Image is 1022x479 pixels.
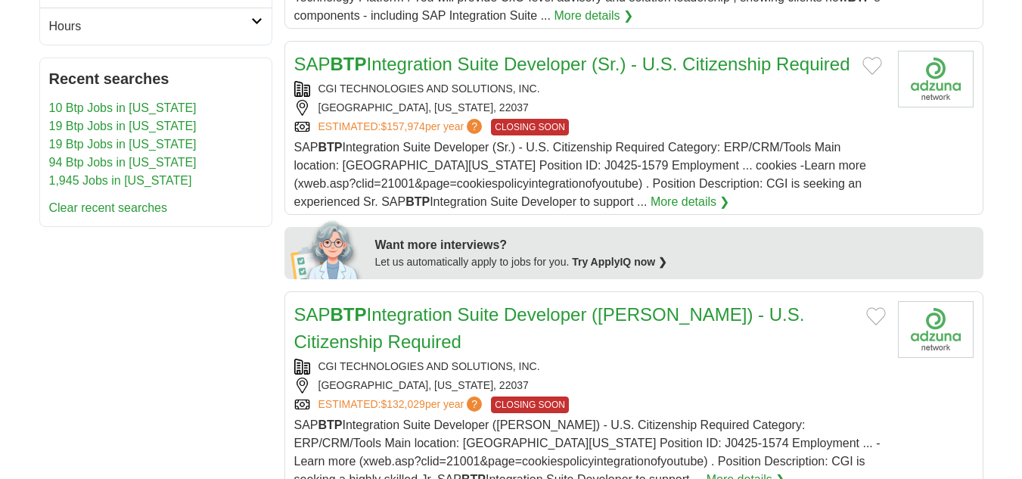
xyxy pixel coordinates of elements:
a: Try ApplyIQ now ❯ [572,256,667,268]
span: ? [467,397,482,412]
a: 19 Btp Jobs in [US_STATE] [49,138,197,151]
span: CLOSING SOON [491,119,569,135]
a: Clear recent searches [49,201,168,214]
a: ESTIMATED:$132,029per year? [318,397,486,413]
h2: Recent searches [49,67,262,90]
a: More details ❯ [651,193,730,211]
a: 19 Btp Jobs in [US_STATE] [49,120,197,132]
span: CLOSING SOON [491,397,569,413]
a: SAPBTPIntegration Suite Developer (Sr.) - U.S. Citizenship Required [294,54,850,74]
a: ESTIMATED:$157,974per year? [318,119,486,135]
span: SAP Integration Suite Developer (Sr.) - U.S. Citizenship Required Category: ERP/CRM/Tools Main lo... [294,141,866,208]
strong: BTP [405,195,430,208]
img: CGI Technologies and Solutions logo [898,51,974,107]
img: apply-iq-scientist.png [290,219,364,279]
span: ? [467,119,482,134]
span: $132,029 [381,398,424,410]
div: Want more interviews? [375,236,974,254]
a: 1,945 Jobs in [US_STATE] [49,174,192,187]
span: $157,974 [381,120,424,132]
button: Add to favorite jobs [862,57,882,75]
a: More details ❯ [554,7,633,25]
img: CGI Technologies and Solutions logo [898,301,974,358]
a: 10 Btp Jobs in [US_STATE] [49,101,197,114]
a: Hours [40,8,272,45]
h2: Hours [49,17,251,36]
a: CGI TECHNOLOGIES AND SOLUTIONS, INC. [318,82,540,95]
div: [GEOGRAPHIC_DATA], [US_STATE], 22037 [294,100,886,116]
a: SAPBTPIntegration Suite Developer ([PERSON_NAME]) - U.S. Citizenship Required [294,304,805,352]
strong: BTP [331,304,367,325]
a: CGI TECHNOLOGIES AND SOLUTIONS, INC. [318,360,540,372]
div: [GEOGRAPHIC_DATA], [US_STATE], 22037 [294,378,886,393]
button: Add to favorite jobs [866,307,886,325]
a: 94 Btp Jobs in [US_STATE] [49,156,197,169]
strong: BTP [318,418,343,431]
strong: BTP [318,141,343,154]
strong: BTP [331,54,367,74]
div: Let us automatically apply to jobs for you. [375,254,974,270]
